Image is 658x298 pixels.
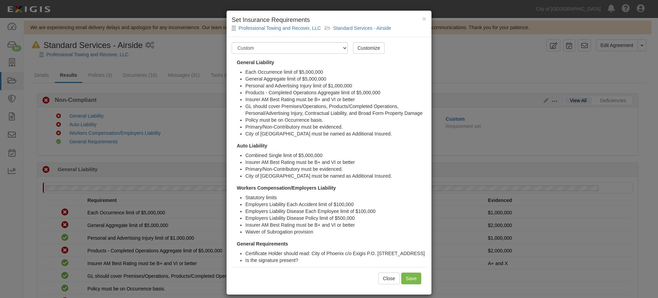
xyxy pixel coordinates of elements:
strong: General Liability [237,60,274,65]
li: Primary/Non-Contributory must be evidenced. [245,166,426,172]
li: Insurer AM Best Rating must be B+ and VI or better [245,159,426,166]
li: General Aggregate limit of $5,000,000 [245,75,426,82]
li: Statutory limits [245,194,426,201]
li: Waiver of Subrogation provision [245,228,426,235]
li: Insurer AM Best Rating must be B+ and VI or better [245,222,426,228]
strong: General Requirements [237,241,288,247]
li: Employers Liability Disease Each Employee limit of $100,000 [245,208,426,215]
strong: Workers Compensation/Employers Liability [237,185,336,191]
li: GL should cover Premises/Operations, Products/Completed Operations, Personal/Advertising Injury, ... [245,103,426,117]
li: Policy must be on Occurrence basis. [245,117,426,123]
a: Professional Towing and Recover, LLC [239,25,321,31]
li: Insurer AM Best Rating must be B+ and VI or better [245,96,426,103]
li: Is the signature present? [245,257,426,264]
li: Employers Liability Each Accident limit of $100,000 [245,201,426,208]
li: City of [GEOGRAPHIC_DATA] must be named as Additional Insured. [245,172,426,179]
li: Products - Completed Operations Aggregate limit of $5,000,000 [245,89,426,96]
a: Standard Services - Airside [333,25,391,31]
li: Combined Single limit of $5,000,000 [245,152,426,159]
h4: Set Insurance Requirements [232,16,426,25]
button: Close [422,15,426,22]
li: Personal and Advertising Injury limit of $1,000,000 [245,82,426,89]
a: Customize [353,42,385,54]
strong: Auto Liability [237,143,267,148]
span: × [422,15,426,23]
input: Save [401,273,421,284]
li: City of [GEOGRAPHIC_DATA] must be named as Additional Insured. [245,130,426,137]
li: Each Occurrence limit of $5,000,000 [245,69,426,75]
li: Primary/Non-Contributory must be evidenced. [245,123,426,130]
button: Close [378,273,400,284]
li: Employers Liability Disease Policy limit of $500,000 [245,215,426,222]
li: Certificate Holder should read: City of Phoenix c/o Exigis P.O. [STREET_ADDRESS] [245,250,426,257]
